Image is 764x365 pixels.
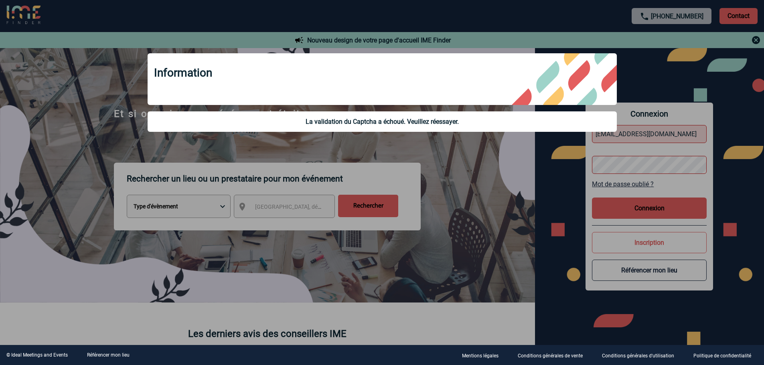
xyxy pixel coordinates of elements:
p: Conditions générales d'utilisation [602,353,674,359]
p: Conditions générales de vente [518,353,583,359]
div: La validation du Captcha a échoué. Veuillez réessayer. [154,118,610,125]
div: © Ideal Meetings and Events [6,352,68,358]
a: Politique de confidentialité [687,351,764,359]
p: Mentions légales [462,353,499,359]
p: Politique de confidentialité [693,353,751,359]
a: Conditions générales d'utilisation [596,351,687,359]
a: Conditions générales de vente [511,351,596,359]
div: Information [148,53,617,105]
a: Mentions légales [456,351,511,359]
a: Référencer mon lieu [87,352,130,358]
